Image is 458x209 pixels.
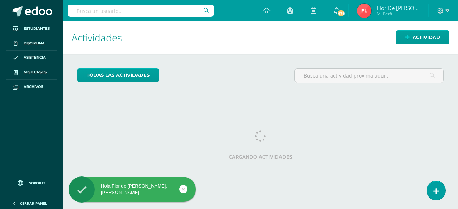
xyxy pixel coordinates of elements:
span: Archivos [24,84,43,90]
span: Mis cursos [24,69,47,75]
span: Mi Perfil [377,11,420,17]
span: Soporte [29,180,46,185]
input: Busca una actividad próxima aquí... [295,69,443,83]
span: Flor de [PERSON_NAME] [377,4,420,11]
span: Actividad [413,31,440,44]
a: Estudiantes [6,21,57,36]
a: todas las Actividades [77,68,159,82]
img: 2be2b2475b724b65a096f836eafaa4c0.png [357,4,371,18]
a: Disciplina [6,36,57,51]
a: Archivos [6,80,57,94]
span: Estudiantes [24,26,50,31]
span: Cerrar panel [20,201,47,206]
span: Disciplina [24,40,45,46]
a: Soporte [9,173,54,191]
label: Cargando actividades [77,154,444,160]
a: Asistencia [6,51,57,65]
a: Mis cursos [6,65,57,80]
div: Hola Flor de [PERSON_NAME], [PERSON_NAME]! [69,183,196,196]
a: Actividad [396,30,449,44]
input: Busca un usuario... [68,5,214,17]
h1: Actividades [72,21,449,54]
span: 478 [337,9,345,17]
span: Asistencia [24,55,46,60]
